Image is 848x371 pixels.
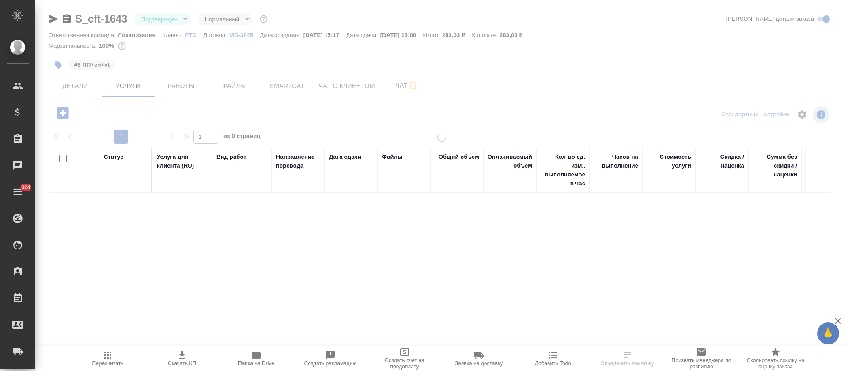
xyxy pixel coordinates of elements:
div: Статус [104,153,124,161]
div: Оплачиваемый объем [488,153,532,170]
div: Направление перевода [276,153,320,170]
button: Создать счет на предоплату [367,346,442,371]
a: 324 [2,181,33,203]
span: Создать счет на предоплату [373,357,436,370]
div: Общий объем [439,153,479,161]
div: Файлы [382,153,402,161]
span: Скопировать ссылку на оценку заказа [744,357,807,370]
div: Сумма без скидки / наценки [753,153,797,179]
div: Кол-во ед. изм., выполняемое в час [541,153,585,188]
div: Услуга для клиента (RU) [157,153,208,170]
div: Скидка / наценка [700,153,744,170]
button: Призвать менеджера по развитию [664,346,738,371]
div: Вид работ [216,153,246,161]
button: Скопировать ссылку на оценку заказа [738,346,813,371]
span: 🙏 [821,324,836,343]
div: Дата сдачи [329,153,361,161]
span: 324 [16,183,36,192]
button: Чтобы определение сработало, загрузи исходные файлы на странице "файлы" и привяжи проект в SmartCat [590,346,664,371]
span: Призвать менеджера по развитию [670,357,733,370]
div: Стоимость услуги [647,153,691,170]
button: 🙏 [817,322,839,344]
div: Часов на выполнение [594,153,638,170]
